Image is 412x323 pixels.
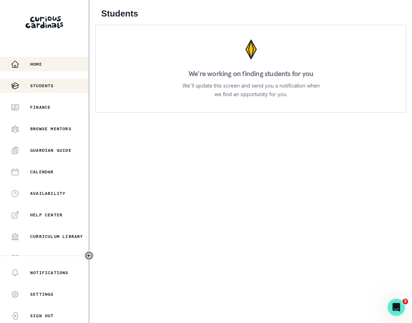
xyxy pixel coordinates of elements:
p: Curriculum Library [30,234,83,239]
p: We'll update this screen and send you a notification when we find an opportunity for you. [182,81,320,99]
p: Finance [30,104,51,110]
p: Home [30,61,42,67]
p: Calendar [30,169,54,175]
iframe: Intercom live chat [388,299,405,316]
p: Students [30,83,54,89]
p: Help Center [30,212,62,218]
button: Toggle sidebar [84,251,94,260]
p: Guardian Guide [30,148,71,153]
p: Browse Mentors [30,126,71,132]
p: Sign Out [30,313,54,319]
span: 3 [402,299,408,304]
h2: Students [101,9,401,19]
p: Mentor Handbook [30,255,74,261]
p: We're working on finding students for you [188,70,313,77]
p: Notifications [30,270,69,276]
p: Settings [30,291,54,297]
p: Availability [30,191,65,196]
img: Curious Cardinals Logo [25,16,63,28]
